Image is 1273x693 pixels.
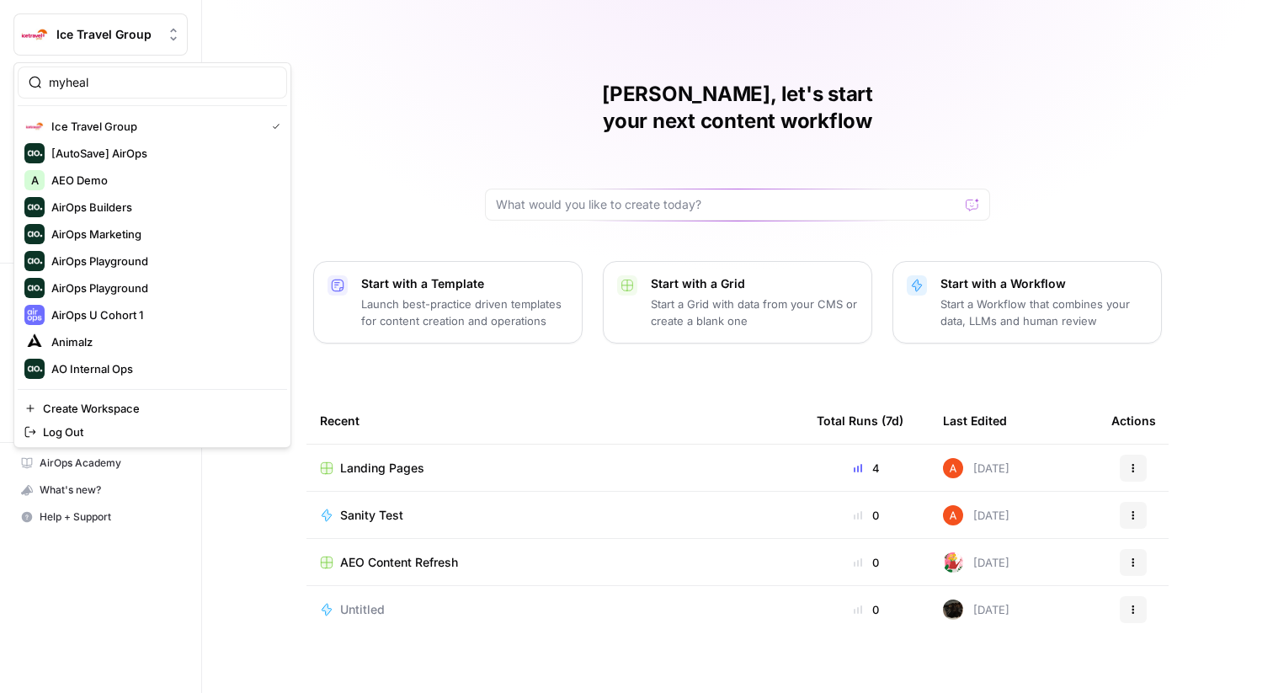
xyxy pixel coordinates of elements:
span: [AutoSave] AirOps [51,145,274,162]
span: Animalz [51,333,274,350]
span: AirOps Academy [40,456,180,471]
button: Workspace: Ice Travel Group [13,13,188,56]
div: Last Edited [943,397,1007,444]
span: Ice Travel Group [56,26,158,43]
span: AirOps Playground [51,280,274,296]
div: [DATE] [943,505,1009,525]
div: Recent [320,397,790,444]
span: AirOps Marketing [51,226,274,243]
span: Sanity Test [340,507,403,524]
p: Launch best-practice driven templates for content creation and operations [361,296,568,329]
button: Help + Support [13,504,188,530]
p: Start with a Workflow [940,275,1148,292]
div: Total Runs (7d) [817,397,903,444]
span: AirOps Builders [51,199,274,216]
a: AEO Content Refresh [320,554,790,571]
p: Start a Workflow that combines your data, LLMs and human review [940,296,1148,329]
button: What's new? [13,477,188,504]
span: AEO Content Refresh [340,554,458,571]
h1: [PERSON_NAME], let's start your next content workflow [485,81,990,135]
div: Actions [1111,397,1156,444]
div: 0 [817,507,916,524]
img: [AutoSave] AirOps Logo [24,143,45,163]
div: What's new? [14,477,187,503]
img: cje7zb9ux0f2nqyv5qqgv3u0jxek [943,505,963,525]
p: Start with a Grid [651,275,858,292]
div: 0 [817,601,916,618]
img: AirOps U Cohort 1 Logo [24,305,45,325]
a: Landing Pages [320,460,790,477]
span: Create Workspace [43,400,274,417]
span: A [31,172,39,189]
div: [DATE] [943,600,1009,620]
img: AirOps Playground Logo [24,251,45,271]
span: Ice Travel Group [51,118,258,135]
a: Log Out [18,420,287,444]
div: Workspace: Ice Travel Group [13,62,291,448]
img: AO Internal Ops Logo [24,359,45,379]
button: Start with a GridStart a Grid with data from your CMS or create a blank one [603,261,872,344]
div: [DATE] [943,458,1009,478]
a: Create Workspace [18,397,287,420]
div: 4 [817,460,916,477]
a: AirOps Academy [13,450,188,477]
span: AirOps Playground [51,253,274,269]
div: 0 [817,554,916,571]
img: bumscs0cojt2iwgacae5uv0980n9 [943,552,963,573]
img: AirOps Builders Logo [24,197,45,217]
span: AO Internal Ops [51,360,274,377]
span: Untitled [340,601,385,618]
button: Start with a TemplateLaunch best-practice driven templates for content creation and operations [313,261,583,344]
img: AirOps Playground Logo [24,278,45,298]
div: [DATE] [943,552,1009,573]
a: Untitled [320,601,790,618]
span: AEO Demo [51,172,274,189]
input: Search Workspaces [49,74,276,91]
span: Landing Pages [340,460,424,477]
p: Start with a Template [361,275,568,292]
span: Help + Support [40,509,180,525]
span: Log Out [43,424,274,440]
a: Sanity Test [320,507,790,524]
img: Ice Travel Group Logo [24,116,45,136]
img: Ice Travel Group Logo [19,19,50,50]
img: AirOps Marketing Logo [24,224,45,244]
img: Animalz Logo [24,332,45,352]
img: cje7zb9ux0f2nqyv5qqgv3u0jxek [943,458,963,478]
span: AirOps U Cohort 1 [51,307,274,323]
img: a7wp29i4q9fg250eipuu1edzbiqn [943,600,963,620]
p: Start a Grid with data from your CMS or create a blank one [651,296,858,329]
button: Start with a WorkflowStart a Workflow that combines your data, LLMs and human review [892,261,1162,344]
input: What would you like to create today? [496,196,959,213]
